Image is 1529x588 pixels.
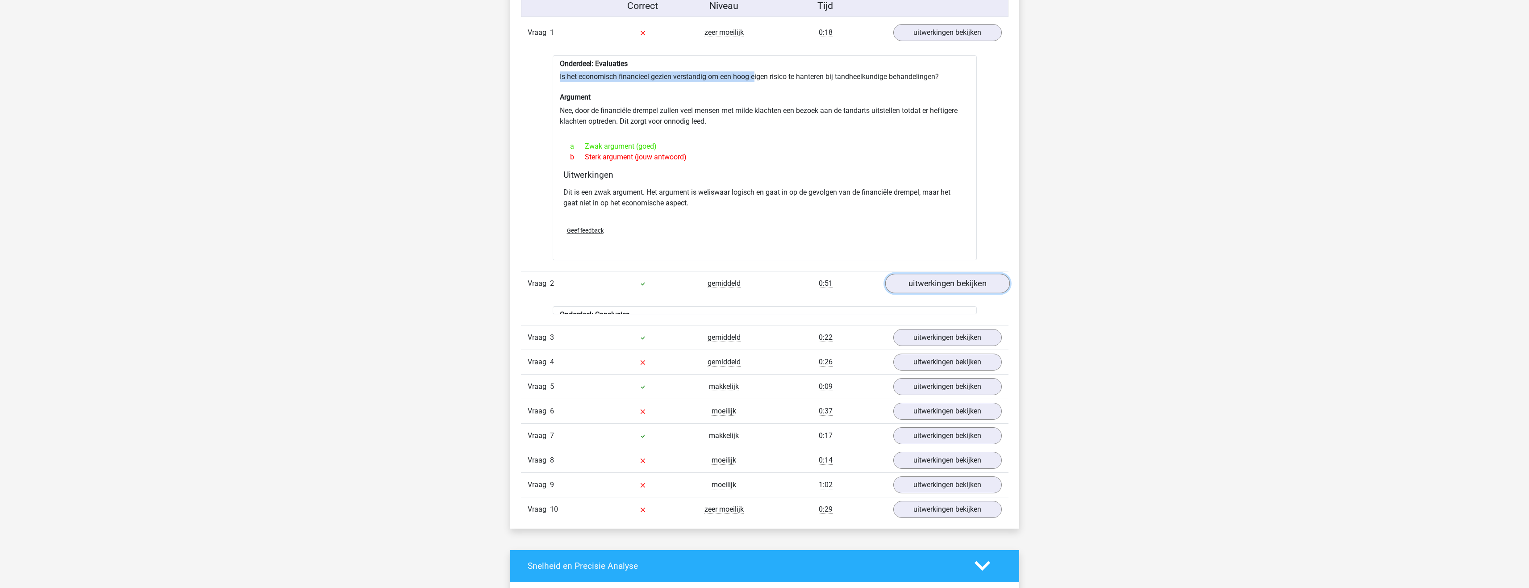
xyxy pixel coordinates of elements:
[563,152,966,163] div: Sterk argument (jouw antwoord)
[819,505,833,514] span: 0:29
[819,456,833,465] span: 0:14
[560,310,970,319] h6: Onderdeel: Conclusies
[563,170,966,180] h4: Uitwerkingen
[528,504,550,515] span: Vraag
[528,406,550,417] span: Vraag
[819,358,833,367] span: 0:26
[563,187,966,209] p: Dit is een zwak argument. Het argument is weliswaar logisch en gaat in op de gevolgen van de fina...
[712,456,736,465] span: moeilijk
[704,28,744,37] span: zeer moeilijk
[893,501,1002,518] a: uitwerkingen bekijken
[708,358,741,367] span: gemiddeld
[550,333,554,342] span: 3
[712,407,736,416] span: moeilijk
[709,431,739,440] span: makkelijk
[893,403,1002,420] a: uitwerkingen bekijken
[550,480,554,489] span: 9
[893,354,1002,371] a: uitwerkingen bekijken
[819,279,833,288] span: 0:51
[528,357,550,367] span: Vraag
[893,378,1002,395] a: uitwerkingen bekijken
[528,430,550,441] span: Vraag
[553,306,977,314] div: [PERSON_NAME] doet mee aan een schaaktoernooi. Samen met 4 vrienden die ook meedoen aan het toern...
[704,505,744,514] span: zeer moeilijk
[560,93,970,101] h6: Argument
[550,407,554,415] span: 6
[550,382,554,391] span: 5
[708,279,741,288] span: gemiddeld
[819,382,833,391] span: 0:09
[712,480,736,489] span: moeilijk
[819,407,833,416] span: 0:37
[567,227,604,234] span: Geef feedback
[528,455,550,466] span: Vraag
[528,332,550,343] span: Vraag
[550,358,554,366] span: 4
[893,452,1002,469] a: uitwerkingen bekijken
[893,329,1002,346] a: uitwerkingen bekijken
[528,27,550,38] span: Vraag
[819,480,833,489] span: 1:02
[709,382,739,391] span: makkelijk
[819,431,833,440] span: 0:17
[560,59,970,68] h6: Onderdeel: Evaluaties
[550,279,554,288] span: 2
[819,333,833,342] span: 0:22
[550,456,554,464] span: 8
[893,24,1002,41] a: uitwerkingen bekijken
[550,28,554,37] span: 1
[550,431,554,440] span: 7
[893,476,1002,493] a: uitwerkingen bekijken
[528,278,550,289] span: Vraag
[885,274,1009,293] a: uitwerkingen bekijken
[553,55,977,260] div: Is het economisch financieel gezien verstandig om een hoog eigen risico te hanteren bij tandheelk...
[528,381,550,392] span: Vraag
[528,561,961,571] h4: Snelheid en Precisie Analyse
[528,480,550,490] span: Vraag
[893,427,1002,444] a: uitwerkingen bekijken
[570,141,585,152] span: a
[570,152,585,163] span: b
[563,141,966,152] div: Zwak argument (goed)
[819,28,833,37] span: 0:18
[550,505,558,513] span: 10
[708,333,741,342] span: gemiddeld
